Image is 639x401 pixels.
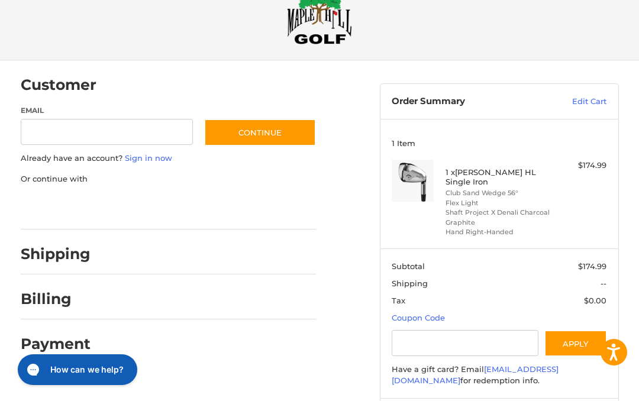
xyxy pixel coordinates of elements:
h2: Payment [21,335,91,353]
span: Tax [392,296,405,305]
h2: Customer [21,76,96,94]
button: Apply [544,330,607,357]
button: Continue [204,119,316,146]
iframe: PayPal-paylater [117,196,206,218]
p: Or continue with [21,173,316,185]
label: Email [21,105,193,116]
iframe: PayPal-paypal [17,196,105,218]
h3: Order Summary [392,96,538,108]
iframe: Gorgias live chat messenger [12,350,141,389]
a: Coupon Code [392,313,445,322]
span: Subtotal [392,261,425,271]
li: Shaft Project X Denali Charcoal Graphite [446,208,550,227]
h3: 1 Item [392,138,606,148]
li: Flex Light [446,198,550,208]
span: Shipping [392,279,428,288]
input: Gift Certificate or Coupon Code [392,330,538,357]
h2: Billing [21,290,90,308]
div: $174.99 [553,160,606,172]
span: $174.99 [578,261,606,271]
div: Have a gift card? Email for redemption info. [392,364,606,387]
h4: 1 x [PERSON_NAME] HL Single Iron [446,167,550,187]
p: Already have an account? [21,153,316,164]
h2: Shipping [21,245,91,263]
span: $0.00 [584,296,606,305]
span: -- [601,279,606,288]
li: Hand Right-Handed [446,227,550,237]
li: Club Sand Wedge 56° [446,188,550,198]
a: Edit Cart [538,96,606,108]
a: Sign in now [125,153,172,163]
